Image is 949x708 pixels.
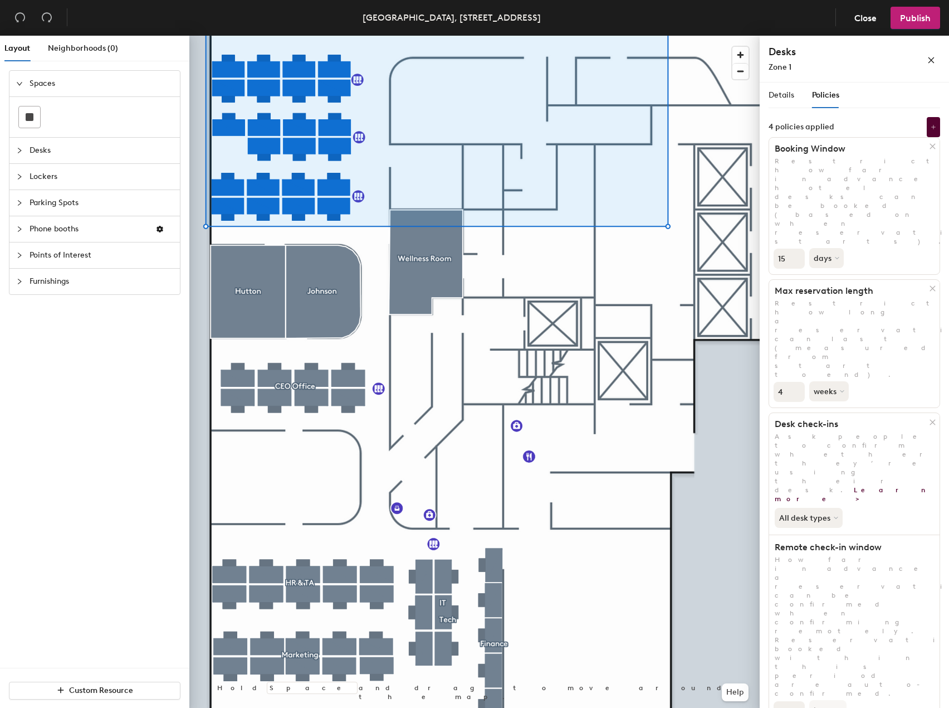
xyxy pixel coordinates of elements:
[769,62,791,72] span: Zone 1
[769,45,891,59] h4: Desks
[769,555,940,698] p: How far in advance a reservation can be confirmed when confirming remotely. Reservations booked w...
[16,80,23,87] span: expanded
[14,12,26,23] span: undo
[769,542,930,553] h1: Remote check-in window
[769,123,834,132] div: 4 policies applied
[48,43,118,53] span: Neighborhoods (0)
[769,143,930,154] h1: Booking Window
[769,419,930,430] h1: Desk check-ins
[30,269,173,294] span: Furnishings
[30,164,173,190] span: Lockers
[4,43,30,53] span: Layout
[16,278,23,285] span: collapsed
[891,7,940,29] button: Publish
[363,11,541,25] div: [GEOGRAPHIC_DATA], [STREET_ADDRESS]
[30,216,146,242] span: Phone booths
[722,683,749,701] button: Help
[9,682,180,700] button: Custom Resource
[769,90,794,100] span: Details
[30,243,173,268] span: Points of Interest
[16,252,23,259] span: collapsed
[775,508,843,528] button: All desk types
[769,285,930,297] h1: Max reservation length
[30,190,173,216] span: Parking Spots
[812,90,839,100] span: Policies
[30,71,173,96] span: Spaces
[16,200,23,206] span: collapsed
[775,486,931,503] a: Learn more >
[769,157,940,246] p: Restrict how far in advance hotel desks can be booked (based on when reservation starts).
[69,686,133,695] span: Custom Resource
[900,13,931,23] span: Publish
[775,433,943,503] span: Ask people to confirm whether they’re using their desk.
[30,138,173,163] span: Desks
[854,13,877,23] span: Close
[809,248,844,268] button: days
[16,226,23,232] span: collapsed
[16,147,23,154] span: collapsed
[809,381,849,401] button: weeks
[845,7,886,29] button: Close
[769,299,940,379] p: Restrict how long a reservation can last (measured from start to end).
[927,56,935,64] span: close
[36,7,58,29] button: Redo (⌘ + ⇧ + Z)
[16,173,23,180] span: collapsed
[9,7,31,29] button: Undo (⌘ + Z)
